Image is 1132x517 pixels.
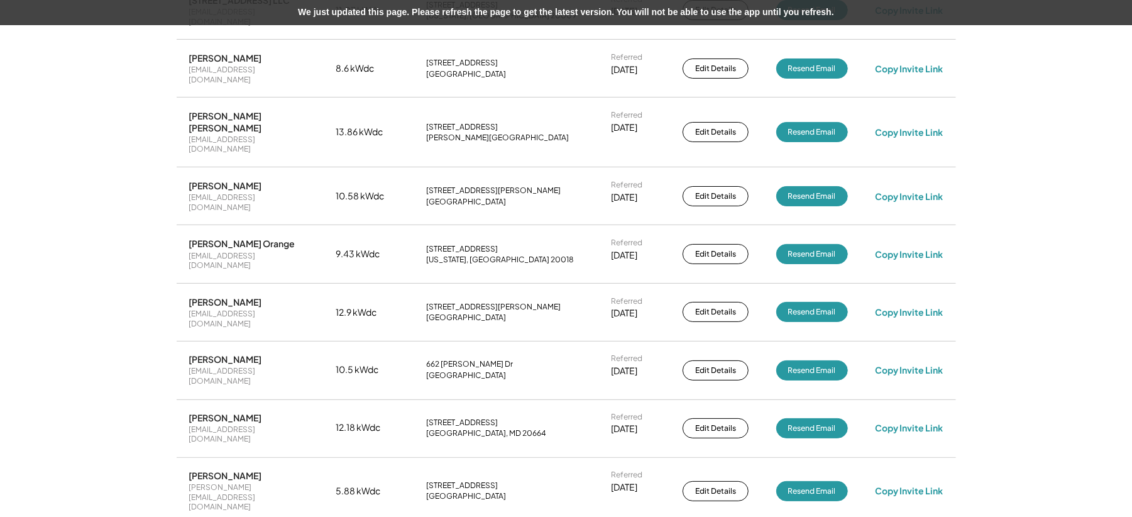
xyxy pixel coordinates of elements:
[776,244,848,264] button: Resend Email
[336,364,398,377] div: 10.5 kWdc
[611,121,637,134] div: [DATE]
[875,306,943,318] div: Copy Invite Link
[189,135,309,154] div: [EMAIL_ADDRESS][DOMAIN_NAME]
[683,360,749,381] button: Edit Details
[776,186,848,206] button: Resend Email
[189,309,309,328] div: [EMAIL_ADDRESS][DOMAIN_NAME]
[426,492,506,502] div: [GEOGRAPHIC_DATA]
[35,20,62,30] div: v 4.0.25
[875,486,943,497] div: Copy Invite Link
[426,481,498,491] div: [STREET_ADDRESS]
[189,192,309,212] div: [EMAIL_ADDRESS][DOMAIN_NAME]
[611,180,642,190] div: Referred
[611,482,637,494] div: [DATE]
[875,63,943,74] div: Copy Invite Link
[776,122,848,142] button: Resend Email
[336,126,398,138] div: 13.86 kWdc
[611,296,642,306] div: Referred
[426,371,506,381] div: [GEOGRAPHIC_DATA]
[875,248,943,260] div: Copy Invite Link
[611,307,637,320] div: [DATE]
[776,481,848,501] button: Resend Email
[611,249,637,262] div: [DATE]
[611,365,637,378] div: [DATE]
[426,122,498,132] div: [STREET_ADDRESS]
[426,302,561,312] div: [STREET_ADDRESS][PERSON_NAME]
[683,302,749,322] button: Edit Details
[189,52,262,64] div: [PERSON_NAME]
[611,354,642,364] div: Referred
[611,470,642,481] div: Referred
[426,133,569,143] div: [PERSON_NAME][GEOGRAPHIC_DATA]
[336,422,398,435] div: 12.18 kWdc
[426,418,498,428] div: [STREET_ADDRESS]
[33,33,138,43] div: Domain: [DOMAIN_NAME]
[611,52,642,62] div: Referred
[611,238,642,248] div: Referred
[189,296,262,308] div: [PERSON_NAME]
[139,74,212,82] div: Keywords by Traffic
[683,186,749,206] button: Edit Details
[336,486,398,498] div: 5.88 kWdc
[776,360,848,381] button: Resend Email
[426,69,506,79] div: [GEOGRAPHIC_DATA]
[611,423,637,436] div: [DATE]
[683,481,749,501] button: Edit Details
[776,58,848,79] button: Resend Email
[611,413,642,423] div: Referred
[336,306,398,319] div: 12.9 kWdc
[189,367,309,386] div: [EMAIL_ADDRESS][DOMAIN_NAME]
[125,73,135,83] img: tab_keywords_by_traffic_grey.svg
[189,238,295,249] div: [PERSON_NAME] Orange
[336,248,398,260] div: 9.43 kWdc
[683,244,749,264] button: Edit Details
[34,73,44,83] img: tab_domain_overview_orange.svg
[189,251,309,270] div: [EMAIL_ADDRESS][DOMAIN_NAME]
[189,483,309,513] div: [PERSON_NAME][EMAIL_ADDRESS][DOMAIN_NAME]
[336,62,398,75] div: 8.6 kWdc
[875,126,943,138] div: Copy Invite Link
[426,360,513,370] div: 662 [PERSON_NAME] Dr
[426,313,506,323] div: [GEOGRAPHIC_DATA]
[336,190,398,203] div: 10.58 kWdc
[683,122,749,142] button: Edit Details
[189,354,262,365] div: [PERSON_NAME]
[426,58,498,68] div: [STREET_ADDRESS]
[683,58,749,79] button: Edit Details
[875,191,943,202] div: Copy Invite Link
[875,365,943,376] div: Copy Invite Link
[426,255,574,265] div: [US_STATE], [GEOGRAPHIC_DATA] 20018
[776,418,848,438] button: Resend Email
[189,413,262,424] div: [PERSON_NAME]
[683,418,749,438] button: Edit Details
[189,65,309,84] div: [EMAIL_ADDRESS][DOMAIN_NAME]
[20,33,30,43] img: website_grey.svg
[426,186,561,196] div: [STREET_ADDRESS][PERSON_NAME]
[611,191,637,204] div: [DATE]
[189,110,309,133] div: [PERSON_NAME] [PERSON_NAME]
[189,180,262,191] div: [PERSON_NAME]
[189,470,262,482] div: [PERSON_NAME]
[875,423,943,434] div: Copy Invite Link
[611,110,642,120] div: Referred
[426,244,498,254] div: [STREET_ADDRESS]
[426,429,546,439] div: [GEOGRAPHIC_DATA], MD 20664
[776,302,848,322] button: Resend Email
[426,197,506,207] div: [GEOGRAPHIC_DATA]
[20,20,30,30] img: logo_orange.svg
[611,64,637,76] div: [DATE]
[48,74,113,82] div: Domain Overview
[189,425,309,445] div: [EMAIL_ADDRESS][DOMAIN_NAME]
